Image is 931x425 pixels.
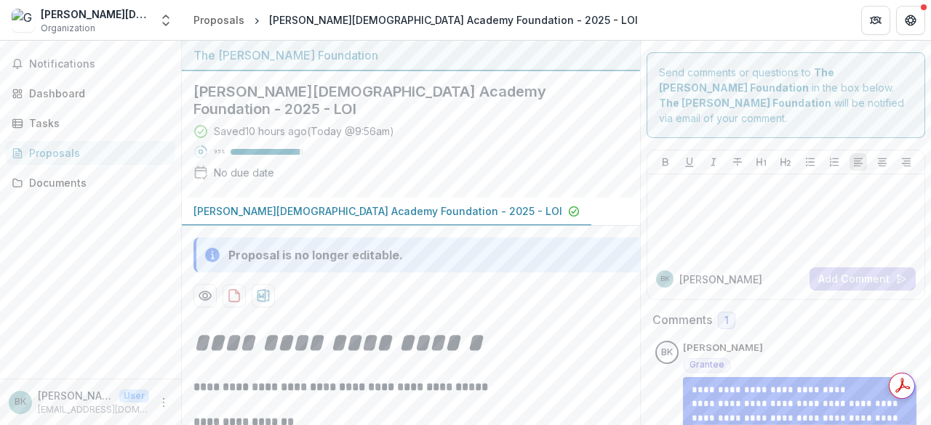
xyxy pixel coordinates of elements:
p: 95 % [214,147,225,157]
div: Saved 10 hours ago ( Today @ 9:56am ) [214,124,394,139]
div: Send comments or questions to in the box below. will be notified via email of your comment. [647,52,925,138]
button: Italicize [705,153,722,171]
button: Align Center [874,153,891,171]
button: download-proposal [252,284,275,307]
button: Heading 2 [777,153,794,171]
div: No due date [214,165,274,180]
div: [PERSON_NAME][DEMOGRAPHIC_DATA] Academy Foundation [41,7,150,22]
button: Partners [861,6,890,35]
div: Proposals [29,145,164,161]
span: Notifications [29,58,169,70]
div: Dashboard [29,86,164,101]
button: Bullet List [802,153,819,171]
strong: The [PERSON_NAME] Foundation [659,97,831,109]
button: Get Help [896,6,925,35]
button: Notifications [6,52,175,76]
a: Dashboard [6,81,175,105]
a: Proposals [6,141,175,165]
button: Open entity switcher [156,6,176,35]
span: 1 [724,315,729,327]
button: Preview 983ac0aa-8f3a-4731-b6e7-f1043b10d610-0.pdf [193,284,217,307]
div: Bethany Kazakevicius [15,397,26,407]
button: More [155,394,172,411]
nav: breadcrumb [188,9,644,31]
div: The [PERSON_NAME] Foundation [193,46,628,64]
p: User [119,389,149,402]
span: Organization [41,22,95,35]
div: Bethany Kazakevicius [661,348,673,357]
a: Tasks [6,111,175,135]
button: Underline [681,153,698,171]
div: Bethany Kazakevicius [660,275,670,283]
button: Add Comment [810,267,916,291]
div: Proposals [193,12,244,28]
div: Documents [29,175,164,190]
button: Ordered List [826,153,843,171]
button: download-proposal [223,284,246,307]
h2: Comments [652,313,712,327]
p: [EMAIL_ADDRESS][DOMAIN_NAME] [38,403,149,416]
a: Proposals [188,9,250,31]
p: [PERSON_NAME] [38,388,113,403]
button: Align Left [850,153,867,171]
span: Grantee [690,360,724,370]
p: [PERSON_NAME][DEMOGRAPHIC_DATA] Academy Foundation - 2025 - LOI [193,203,562,219]
button: Align Right [898,153,915,171]
div: Proposal is no longer editable. [228,246,403,264]
button: Strike [729,153,746,171]
p: [PERSON_NAME] [683,341,763,355]
h2: [PERSON_NAME][DEMOGRAPHIC_DATA] Academy Foundation - 2025 - LOI [193,83,605,118]
a: Documents [6,171,175,195]
img: Grace Christian Academy Foundation [12,9,35,32]
button: Heading 1 [753,153,770,171]
div: Tasks [29,116,164,131]
p: [PERSON_NAME] [679,272,762,287]
div: [PERSON_NAME][DEMOGRAPHIC_DATA] Academy Foundation - 2025 - LOI [269,12,638,28]
button: Bold [657,153,674,171]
